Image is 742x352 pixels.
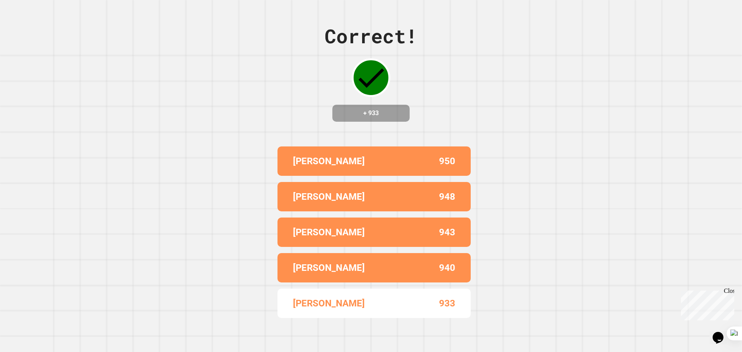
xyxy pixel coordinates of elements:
p: [PERSON_NAME] [293,190,365,204]
p: 940 [439,261,455,275]
iframe: chat widget [710,321,734,344]
p: [PERSON_NAME] [293,296,365,310]
p: 943 [439,225,455,239]
p: [PERSON_NAME] [293,261,365,275]
h4: + 933 [340,109,402,118]
p: 933 [439,296,455,310]
div: Chat with us now!Close [3,3,53,49]
p: [PERSON_NAME] [293,225,365,239]
p: 950 [439,154,455,168]
p: [PERSON_NAME] [293,154,365,168]
p: 948 [439,190,455,204]
iframe: chat widget [678,287,734,320]
div: Correct! [325,22,417,51]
